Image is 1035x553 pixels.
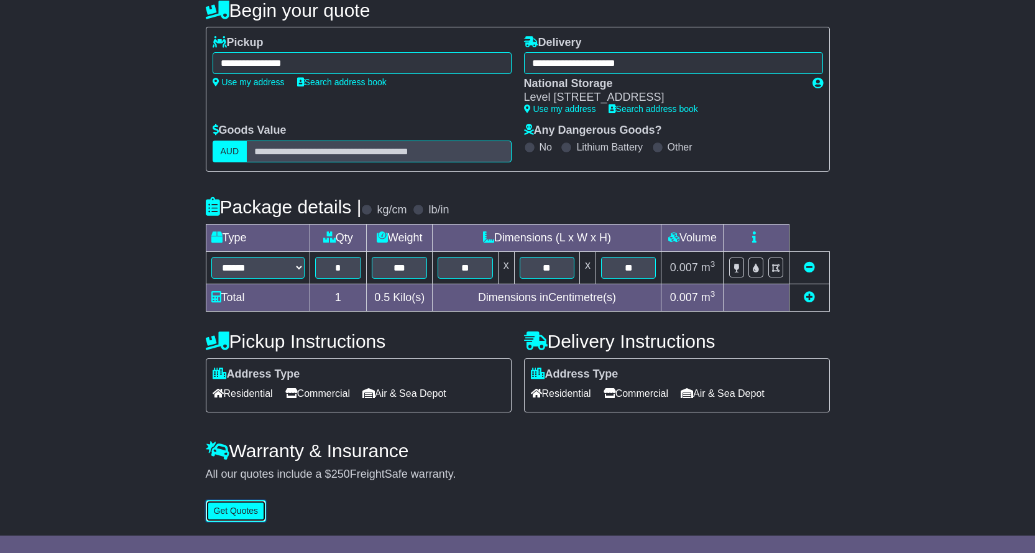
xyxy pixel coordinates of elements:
[433,284,661,311] td: Dimensions in Centimetre(s)
[213,384,273,403] span: Residential
[206,468,830,481] div: All our quotes include a $ FreightSafe warranty.
[524,104,596,114] a: Use my address
[609,104,698,114] a: Search address book
[206,197,362,217] h4: Package details |
[701,261,715,274] span: m
[213,368,300,381] label: Address Type
[524,124,662,137] label: Any Dangerous Goods?
[524,331,830,351] h4: Delivery Instructions
[670,261,698,274] span: 0.007
[681,384,765,403] span: Air & Sea Depot
[701,291,715,304] span: m
[297,77,387,87] a: Search address book
[711,259,715,269] sup: 3
[524,77,800,91] div: National Storage
[498,251,514,284] td: x
[661,224,724,251] td: Volume
[377,203,407,217] label: kg/cm
[524,36,582,50] label: Delivery
[285,384,350,403] span: Commercial
[213,124,287,137] label: Goods Value
[428,203,449,217] label: lb/in
[604,384,668,403] span: Commercial
[804,261,815,274] a: Remove this item
[531,384,591,403] span: Residential
[804,291,815,304] a: Add new item
[213,36,264,50] label: Pickup
[524,91,800,105] div: Level [STREET_ADDRESS]
[711,289,715,299] sup: 3
[206,440,830,461] h4: Warranty & Insurance
[206,224,310,251] td: Type
[540,141,552,153] label: No
[206,500,267,522] button: Get Quotes
[367,224,433,251] td: Weight
[531,368,619,381] label: Address Type
[331,468,350,480] span: 250
[213,77,285,87] a: Use my address
[433,224,661,251] td: Dimensions (L x W x H)
[580,251,596,284] td: x
[362,384,446,403] span: Air & Sea Depot
[310,224,367,251] td: Qty
[310,284,367,311] td: 1
[213,141,247,162] label: AUD
[576,141,643,153] label: Lithium Battery
[668,141,692,153] label: Other
[374,291,390,304] span: 0.5
[206,284,310,311] td: Total
[206,331,512,351] h4: Pickup Instructions
[367,284,433,311] td: Kilo(s)
[670,291,698,304] span: 0.007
